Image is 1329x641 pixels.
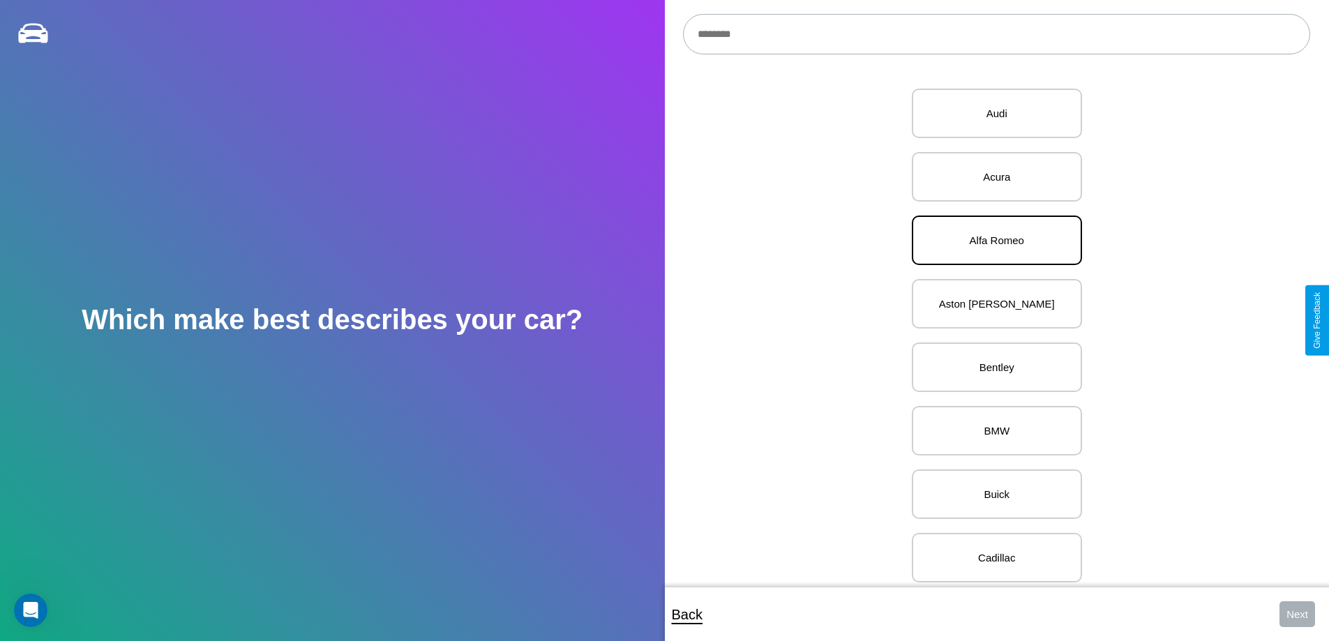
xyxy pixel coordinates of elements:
[82,304,583,335] h2: Which make best describes your car?
[14,594,47,627] iframe: Intercom live chat
[927,358,1067,377] p: Bentley
[927,231,1067,250] p: Alfa Romeo
[927,548,1067,567] p: Cadillac
[927,485,1067,504] p: Buick
[927,167,1067,186] p: Acura
[927,421,1067,440] p: BMW
[672,602,703,627] p: Back
[927,104,1067,123] p: Audi
[927,294,1067,313] p: Aston [PERSON_NAME]
[1312,292,1322,349] div: Give Feedback
[1279,601,1315,627] button: Next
